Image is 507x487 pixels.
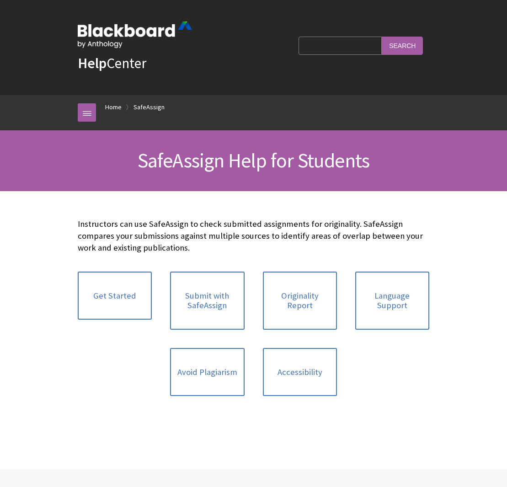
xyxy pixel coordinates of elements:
[382,37,423,54] input: Search
[138,148,370,173] span: SafeAssign Help for Students
[78,54,107,72] strong: Help
[78,21,192,48] img: Blackboard by Anthology
[263,348,337,396] a: Accessibility
[170,272,244,330] a: Submit with SafeAssign
[170,348,244,396] a: Avoid Plagiarism
[355,272,429,330] a: Language Support
[78,218,429,254] p: Instructors can use SafeAssign to check submitted assignments for originality. SafeAssign compare...
[133,102,165,113] a: SafeAssign
[78,272,152,320] a: Get Started
[78,54,146,72] a: HelpCenter
[105,102,122,113] a: Home
[263,272,337,330] a: Originality Report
